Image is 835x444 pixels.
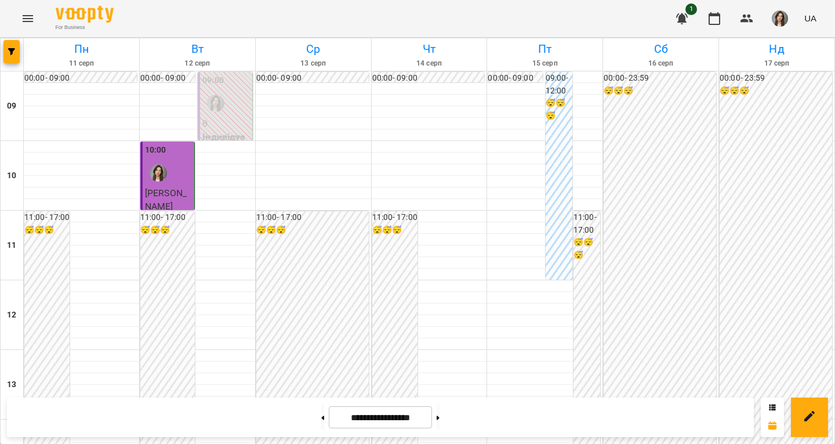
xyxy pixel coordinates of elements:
h6: Ср [257,40,369,58]
img: Катя [150,164,167,182]
h6: 00:00 - 09:00 [256,72,369,85]
img: b4b2e5f79f680e558d085f26e0f4a95b.jpg [772,10,788,27]
h6: 😴😴😴 [256,224,369,237]
h6: 00:00 - 23:59 [604,72,716,85]
label: 10:00 [145,144,166,157]
p: Індивідуальне онлайн заняття 50 хв рівні А1-В1 [202,130,249,198]
h6: 11:00 - 17:00 [140,211,195,224]
h6: 16 серп [605,58,717,69]
h6: 12 серп [141,58,253,69]
h6: 😴😴😴 [372,224,418,237]
h6: 😴😴😴 [573,236,600,261]
h6: 09 [7,100,16,113]
h6: 00:00 - 09:00 [372,72,485,85]
h6: Чт [373,40,485,58]
h6: Пн [26,40,137,58]
h6: Пт [489,40,601,58]
button: UA [800,8,821,29]
h6: 00:00 - 23:59 [720,72,832,85]
button: Menu [14,5,42,33]
h6: 11:00 - 17:00 [372,211,418,224]
h6: 13 серп [257,58,369,69]
h6: 13 [7,378,16,391]
img: Voopty Logo [56,6,114,23]
h6: 😴😴😴 [720,85,832,98]
h6: 11 [7,239,16,252]
h6: Сб [605,40,717,58]
h6: 09:00 - 12:00 [546,72,572,97]
h6: 😴😴😴 [140,224,195,237]
h6: 11:00 - 17:00 [573,211,600,236]
h6: 😴😴😴 [546,97,572,122]
h6: Вт [141,40,253,58]
h6: 00:00 - 09:00 [140,72,195,85]
h6: 😴😴😴 [604,85,716,98]
h6: Нд [721,40,833,58]
h6: 17 серп [721,58,833,69]
h6: 12 [7,309,16,322]
span: UA [804,12,816,24]
h6: 15 серп [489,58,601,69]
h6: 00:00 - 09:00 [488,72,542,85]
h6: 10 [7,169,16,182]
span: For Business [56,24,114,31]
p: 0 [202,117,249,131]
span: 1 [685,3,697,15]
h6: 😴😴😴 [24,224,70,237]
label: 09:00 [202,74,224,87]
h6: 11:00 - 17:00 [24,211,70,224]
h6: 11 серп [26,58,137,69]
h6: 11:00 - 17:00 [256,211,369,224]
span: [PERSON_NAME] [145,187,187,212]
img: Катя [207,95,224,112]
h6: 00:00 - 09:00 [24,72,137,85]
h6: 14 серп [373,58,485,69]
